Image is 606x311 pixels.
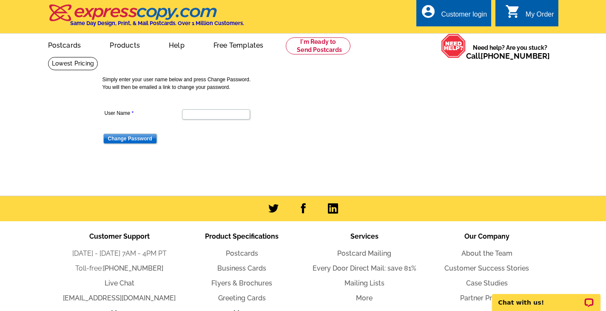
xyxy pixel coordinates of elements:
[461,249,512,257] a: About the Team
[58,263,181,274] li: Toll-free:
[466,51,550,60] span: Call
[337,249,391,257] a: Postcard Mailing
[102,76,511,91] p: Simply enter your user name below and press Change Password. You will then be emailed a link to c...
[505,9,554,20] a: shopping_cart My Order
[441,11,487,23] div: Customer login
[313,264,416,272] a: Every Door Direct Mail: save 81%
[70,20,244,26] h4: Same Day Design, Print, & Mail Postcards. Over 1 Million Customers.
[58,248,181,259] li: [DATE] - [DATE] 7AM - 4PM PT
[103,264,163,272] a: [PHONE_NUMBER]
[105,109,181,117] label: User Name
[105,279,134,287] a: Live Chat
[505,4,521,19] i: shopping_cart
[155,34,198,54] a: Help
[34,34,95,54] a: Postcards
[63,294,176,302] a: [EMAIL_ADDRESS][DOMAIN_NAME]
[487,284,606,311] iframe: LiveChat chat widget
[526,11,554,23] div: My Order
[466,279,508,287] a: Case Studies
[481,51,550,60] a: [PHONE_NUMBER]
[96,34,154,54] a: Products
[444,264,529,272] a: Customer Success Stories
[350,232,378,240] span: Services
[103,134,157,144] input: Change Password
[205,232,279,240] span: Product Specifications
[226,249,258,257] a: Postcards
[344,279,384,287] a: Mailing Lists
[89,232,150,240] span: Customer Support
[356,294,373,302] a: More
[200,34,277,54] a: Free Templates
[466,43,554,60] span: Need help? Are you stuck?
[460,294,513,302] a: Partner Program
[218,294,266,302] a: Greeting Cards
[421,9,487,20] a: account_circle Customer login
[48,10,244,26] a: Same Day Design, Print, & Mail Postcards. Over 1 Million Customers.
[441,34,466,58] img: help
[217,264,266,272] a: Business Cards
[211,279,272,287] a: Flyers & Brochures
[464,232,509,240] span: Our Company
[421,4,436,19] i: account_circle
